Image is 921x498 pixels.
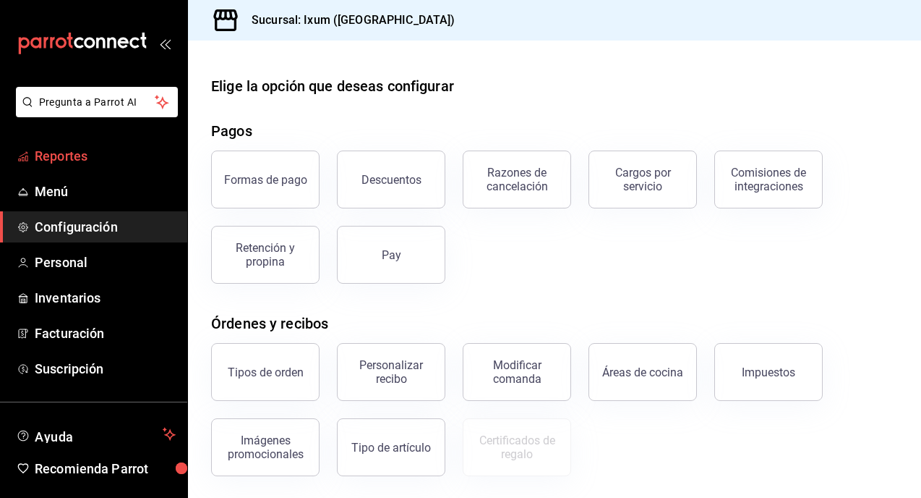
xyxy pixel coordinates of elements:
button: Cargos por servicio [588,151,697,208]
span: Configuración [35,217,176,237]
div: Tipos de orden [228,366,304,379]
button: Formas de pago [211,151,320,208]
span: Menú [35,182,176,201]
button: Impuestos [714,343,823,401]
span: Pregunta a Parrot AI [39,95,155,110]
span: Recomienda Parrot [35,459,176,478]
button: Imágenes promocionales [211,418,320,476]
button: Personalizar recibo [337,343,445,401]
div: Comisiones de integraciones [724,166,813,193]
button: Pregunta a Parrot AI [16,87,178,117]
button: Tipos de orden [211,343,320,401]
div: Certificados de regalo [472,434,562,461]
div: Razones de cancelación [472,166,562,193]
div: Pay [382,248,401,262]
button: Retención y propina [211,226,320,284]
div: Formas de pago [224,173,307,187]
button: Pay [337,226,445,284]
div: Modificar comanda [472,358,562,386]
div: Órdenes y recibos [211,313,328,334]
span: Suscripción [35,359,176,379]
button: Tipo de artículo [337,418,445,476]
div: Imágenes promocionales [220,434,310,461]
div: Tipo de artículo [351,441,431,455]
button: Descuentos [337,151,445,208]
button: Modificar comanda [463,343,571,401]
h3: Sucursal: Ixum ([GEOGRAPHIC_DATA]) [240,12,455,29]
button: Razones de cancelación [463,151,571,208]
a: Pregunta a Parrot AI [10,105,178,120]
span: Ayuda [35,426,157,443]
div: Retención y propina [220,241,310,269]
div: Elige la opción que deseas configurar [211,75,454,97]
span: Personal [35,253,176,272]
button: Comisiones de integraciones [714,151,823,208]
span: Reportes [35,146,176,166]
div: Descuentos [361,173,421,187]
div: Áreas de cocina [602,366,683,379]
div: Personalizar recibo [346,358,436,386]
button: open_drawer_menu [159,38,171,49]
div: Pagos [211,120,252,142]
button: Certificados de regalo [463,418,571,476]
button: Áreas de cocina [588,343,697,401]
span: Facturación [35,324,176,343]
div: Cargos por servicio [598,166,687,193]
div: Impuestos [742,366,795,379]
span: Inventarios [35,288,176,308]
